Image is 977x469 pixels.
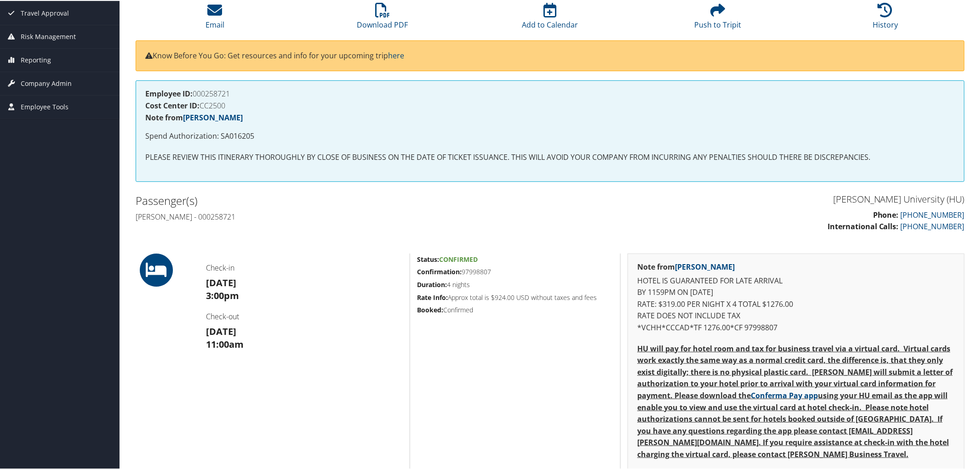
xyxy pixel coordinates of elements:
h5: 4 nights [417,279,613,288]
strong: [DATE] [206,324,236,337]
h4: CC2500 [145,101,955,108]
h4: 000258721 [145,89,955,96]
a: History [873,7,898,29]
h4: Check-out [206,311,403,321]
strong: Note from [637,261,735,271]
h5: Confirmed [417,305,613,314]
p: Know Before You Go: Get resources and info for your upcoming trip [145,49,955,61]
span: Employee Tools [21,95,69,118]
a: [PERSON_NAME] [183,112,243,122]
p: HOTEL IS GUARANTEED FOR LATE ARRIVAL BY 1159PM ON [DATE] RATE: $319.00 PER NIGHT X 4 TOTAL $1276.... [637,274,955,333]
strong: 3:00pm [206,288,239,301]
a: [PERSON_NAME] [675,261,735,271]
span: Travel Approval [21,1,69,24]
strong: Duration: [417,279,447,288]
strong: Employee ID: [145,88,193,98]
a: [PHONE_NUMBER] [901,209,965,219]
span: Reporting [21,48,51,71]
h4: [PERSON_NAME] - 000258721 [136,211,543,221]
span: Confirmed [439,254,478,263]
a: Email [206,7,224,29]
strong: Cost Center ID: [145,100,200,110]
strong: Status: [417,254,439,263]
strong: Confirmation: [417,266,462,275]
span: Company Admin [21,71,72,94]
a: Download PDF [357,7,408,29]
h5: Approx total is $924.00 USD without taxes and fees [417,292,613,301]
a: here [388,50,404,60]
strong: Phone: [873,209,899,219]
strong: International Calls: [828,220,899,231]
strong: 11:00am [206,337,244,350]
h4: Check-in [206,262,403,272]
strong: [DATE] [206,276,236,288]
p: Spend Authorization: SA016205 [145,130,955,141]
strong: HU will pay for hotel room and tax for business travel via a virtual card. Virtual cards work exa... [637,343,953,458]
p: PLEASE REVIEW THIS ITINERARY THOROUGHLY BY CLOSE OF BUSINESS ON THE DATE OF TICKET ISSUANCE. THIS... [145,151,955,163]
strong: Rate Info: [417,292,448,301]
h5: 97998807 [417,266,613,276]
a: Push to Tripit [694,7,741,29]
a: [PHONE_NUMBER] [901,220,965,231]
h2: Passenger(s) [136,192,543,208]
span: Risk Management [21,24,76,47]
a: Conferma Pay app [751,390,818,400]
h3: [PERSON_NAME] University (HU) [557,192,965,205]
strong: Booked: [417,305,443,313]
a: Add to Calendar [522,7,578,29]
strong: Note from [145,112,243,122]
